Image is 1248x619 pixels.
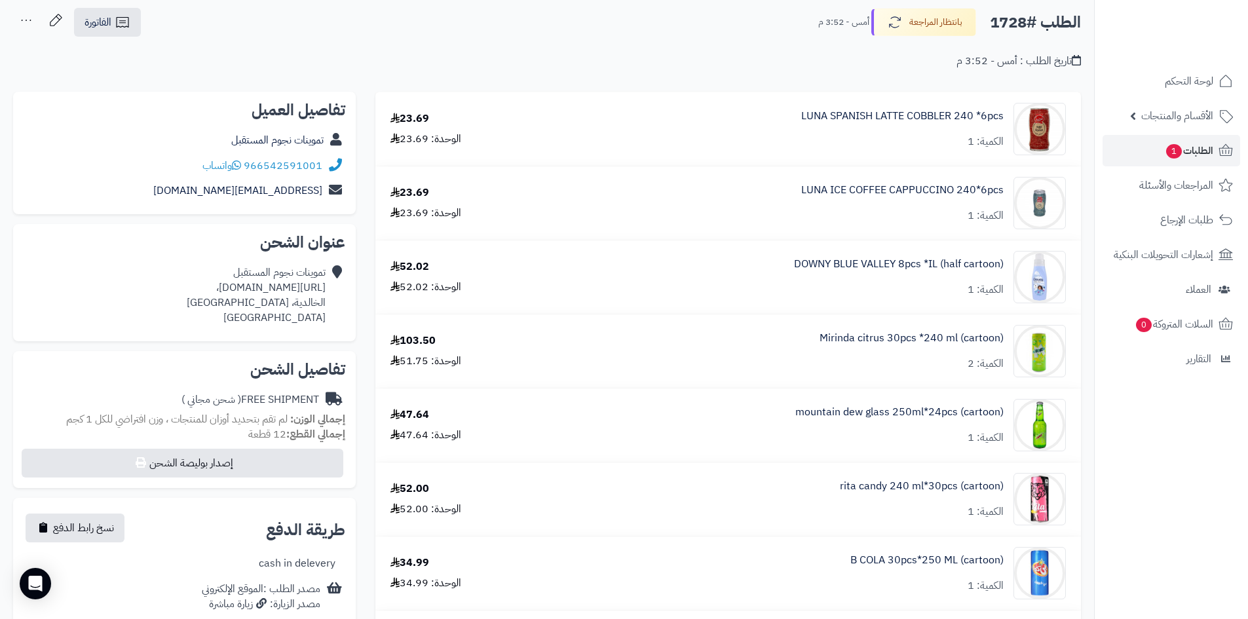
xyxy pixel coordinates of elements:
[968,356,1004,371] div: الكمية: 2
[244,158,322,174] a: 966542591001
[1139,176,1213,195] span: المراجعات والأسئلة
[390,502,461,517] div: الوحدة: 52.00
[22,449,343,478] button: إصدار بوليصة الشحن
[390,111,429,126] div: 23.69
[968,504,1004,519] div: الكمية: 1
[1103,66,1240,97] a: لوحة التحكم
[390,333,436,348] div: 103.50
[956,54,1081,69] div: تاريخ الطلب : أمس - 3:52 م
[248,426,345,442] small: 12 قطعة
[968,578,1004,593] div: الكمية: 1
[390,481,429,497] div: 52.00
[1103,309,1240,340] a: السلات المتروكة0
[390,354,461,369] div: الوحدة: 51.75
[1103,274,1240,305] a: العملاء
[794,257,1004,272] a: DOWNY BLUE VALLEY 8pcs *IL (half cartoon)
[153,183,322,198] a: [EMAIL_ADDRESS][DOMAIN_NAME]
[66,411,288,427] span: لم تقم بتحديد أوزان للمنتجات ، وزن افتراضي للكل 1 كجم
[1014,103,1065,155] img: 1747342222-357e96d5-1a8c-45e8-ab5f-1b4e23df-90x90.jpg
[840,479,1004,494] a: rita candy 240 ml*30pcs (cartoon)
[795,405,1004,420] a: mountain dew glass 250ml*24pcs (cartoon)
[1014,325,1065,377] img: 1747566616-1481083d-48b6-4b0f-b89f-c8f09a39-90x90.jpg
[850,553,1004,568] a: B COLA 30pcs*250 ML (cartoon)
[202,582,320,612] div: مصدر الطلب :الموقع الإلكتروني
[1103,343,1240,375] a: التقارير
[24,102,345,118] h2: تفاصيل العميل
[1114,246,1213,264] span: إشعارات التحويلات البنكية
[259,556,335,571] div: cash in delevery
[1186,350,1211,368] span: التقارير
[85,14,111,30] span: الفاتورة
[181,392,241,407] span: ( شحن مجاني )
[1103,135,1240,166] a: الطلبات1
[390,132,461,147] div: الوحدة: 23.69
[1014,177,1065,229] img: 1747342381-IMG_7888-1000x1000-90x90.jpg
[968,208,1004,223] div: الكمية: 1
[1014,547,1065,599] img: 1747829117-71HUXUT2VcL._AC_SL1500-90x90.jpg
[390,428,461,443] div: الوحدة: 47.64
[74,8,141,37] a: الفاتورة
[390,576,461,591] div: الوحدة: 34.99
[990,9,1081,36] h2: الطلب #1728
[24,362,345,377] h2: تفاصيل الشحن
[1103,170,1240,201] a: المراجعات والأسئلة
[390,206,461,221] div: الوحدة: 23.69
[286,426,345,442] strong: إجمالي القطع:
[871,9,976,36] button: بانتظار المراجعة
[1141,107,1213,125] span: الأقسام والمنتجات
[1186,280,1211,299] span: العملاء
[1014,251,1065,303] img: 1747484122-71VOIobVHDL._AC_SL1500-90x90.jpg
[1160,211,1213,229] span: طلبات الإرجاع
[820,331,1004,346] a: Mirinda citrus 30pcs *240 ml (cartoon)
[390,185,429,200] div: 23.69
[390,259,429,274] div: 52.02
[1136,318,1152,332] span: 0
[26,514,124,542] button: نسخ رابط الدفع
[390,555,429,571] div: 34.99
[818,16,869,29] small: أمس - 3:52 م
[1159,10,1236,37] img: logo-2.png
[20,568,51,599] div: Open Intercom Messenger
[266,522,345,538] h2: طريقة الدفع
[24,234,345,250] h2: عنوان الشحن
[1103,239,1240,271] a: إشعارات التحويلات البنكية
[390,407,429,422] div: 47.64
[1014,399,1065,451] img: 1747576632-61CXKZ8PxkL._AC_SL1500-90x90.jpg
[1014,473,1065,525] img: 1747743335-61FAUaIGCYL._AC_SL1500-90x90.jpg
[801,109,1004,124] a: LUNA SPANISH LATTE COBBLER 240 *6pcs
[968,134,1004,149] div: الكمية: 1
[1165,72,1213,90] span: لوحة التحكم
[1103,204,1240,236] a: طلبات الإرجاع
[1135,315,1213,333] span: السلات المتروكة
[181,392,319,407] div: FREE SHIPMENT
[53,520,114,536] span: نسخ رابط الدفع
[801,183,1004,198] a: LUNA ICE COFFEE CAPPUCCINO 240*6pcs
[290,411,345,427] strong: إجمالي الوزن:
[1166,144,1182,159] span: 1
[968,430,1004,445] div: الكمية: 1
[231,132,324,148] a: تموينات نجوم المستقبل
[202,597,320,612] div: مصدر الزيارة: زيارة مباشرة
[187,265,326,325] div: تموينات نجوم المستقبل [URL][DOMAIN_NAME]، الخالدية، [GEOGRAPHIC_DATA] [GEOGRAPHIC_DATA]
[390,280,461,295] div: الوحدة: 52.02
[202,158,241,174] a: واتساب
[1165,141,1213,160] span: الطلبات
[968,282,1004,297] div: الكمية: 1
